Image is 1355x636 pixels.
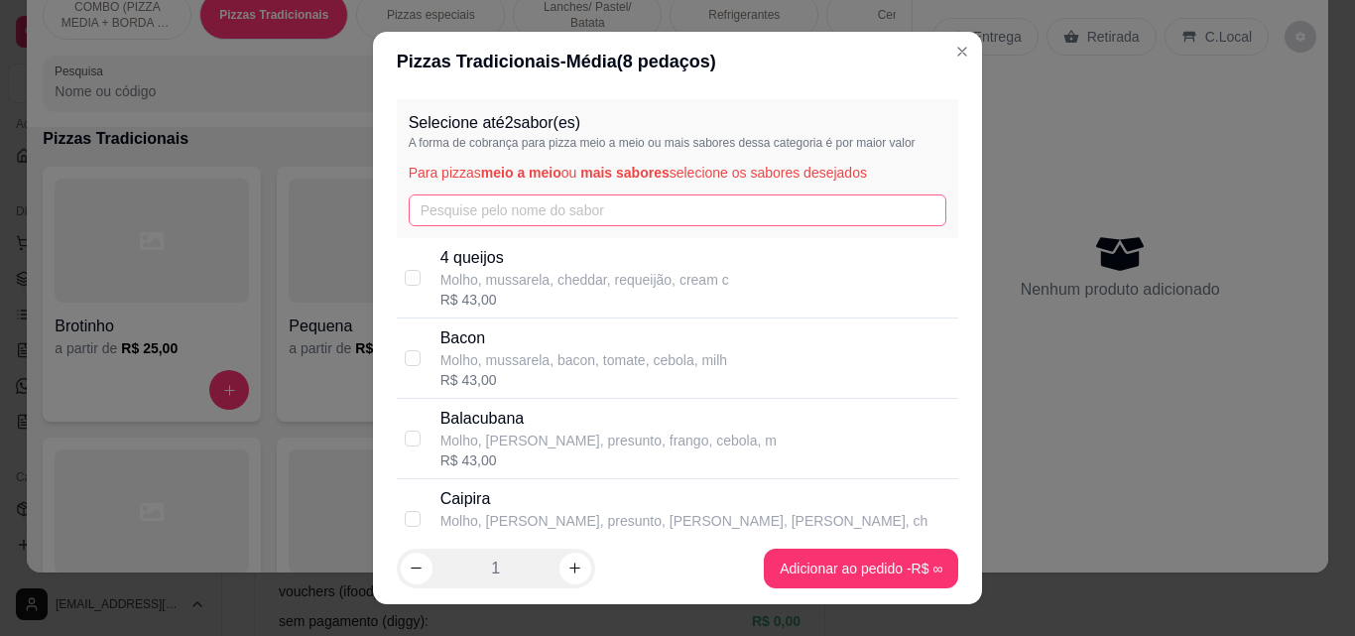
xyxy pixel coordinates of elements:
p: 4 queijos [440,246,729,270]
p: Balacubana [440,407,777,431]
p: 1 [491,557,500,580]
div: Pizzas Tradicionais - Média ( 8 pedaços) [397,48,959,75]
input: Pesquise pelo nome do sabor [409,194,947,226]
div: R$ 43,00 [440,531,928,551]
p: Molho, mussarela, bacon, tomate, cebola, milh [440,350,727,370]
button: Close [946,36,978,67]
div: R$ 43,00 [440,450,777,470]
p: Caipira [440,487,928,511]
button: decrease-product-quantity [401,553,432,584]
p: A forma de cobrança para pizza meio a meio ou mais sabores dessa categoria é por [409,135,947,151]
p: Para pizzas ou selecione os sabores desejados [409,163,947,183]
p: Bacon [440,326,727,350]
span: maior valor [856,136,915,150]
p: Molho, [PERSON_NAME], presunto, [PERSON_NAME], [PERSON_NAME], ch [440,511,928,531]
p: Molho, mussarela, cheddar, requeijão, cream c [440,270,729,290]
p: Selecione até 2 sabor(es) [409,111,947,135]
p: Molho, [PERSON_NAME], presunto, frango, cebola, m [440,431,777,450]
span: mais sabores [580,165,670,181]
span: meio a meio [481,165,561,181]
div: R$ 43,00 [440,370,727,390]
button: Adicionar ao pedido -R$ ∞ [764,549,958,588]
div: R$ 43,00 [440,290,729,310]
button: increase-product-quantity [559,553,591,584]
